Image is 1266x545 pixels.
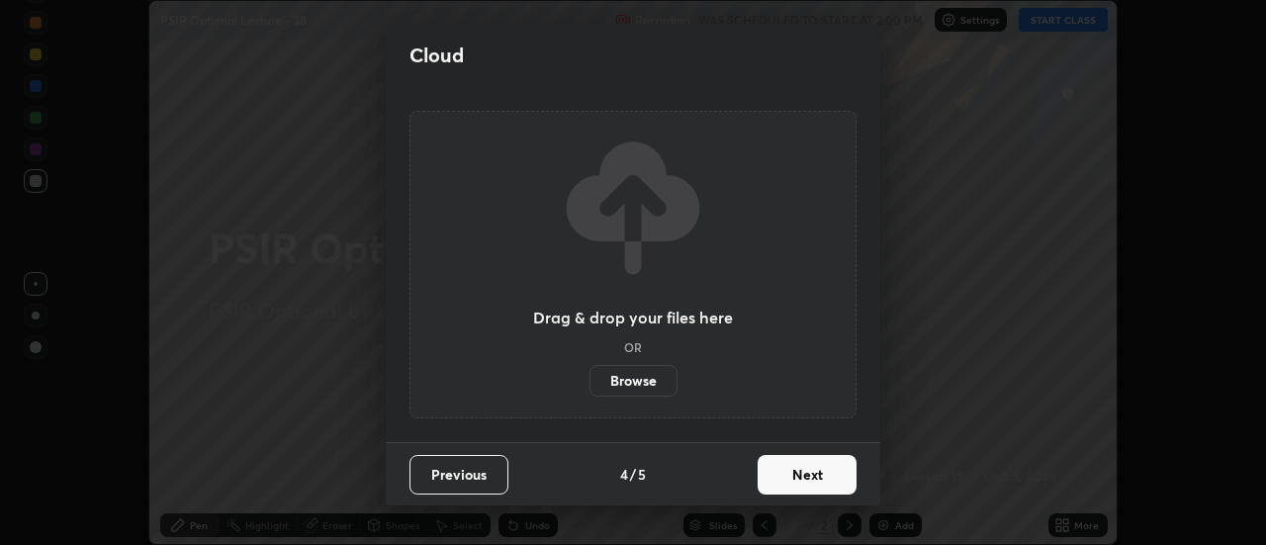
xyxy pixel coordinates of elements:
button: Next [758,455,857,495]
h4: 4 [620,464,628,485]
h3: Drag & drop your files here [533,310,733,325]
button: Previous [409,455,508,495]
h2: Cloud [409,43,464,68]
h4: 5 [638,464,646,485]
h5: OR [624,341,642,353]
h4: / [630,464,636,485]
